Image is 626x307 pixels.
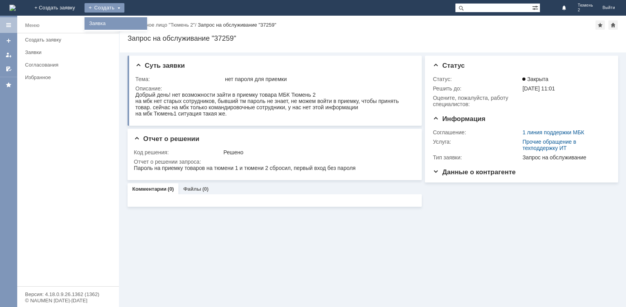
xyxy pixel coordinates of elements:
[595,20,605,30] div: Добавить в избранное
[128,22,195,28] a: Контактное лицо "Тюмень 2"
[134,159,413,165] div: Отчет о решении запроса:
[522,154,607,161] div: Запрос на обслуживание
[433,168,516,176] span: Данные о контрагенте
[532,4,540,11] span: Расширенный поиск
[25,21,40,30] div: Меню
[128,34,618,42] div: Запрос на обслуживание "37259"
[9,5,16,11] img: logo
[223,149,411,155] div: Решено
[86,19,146,28] a: Заявка
[522,85,555,92] span: [DATE] 11:01
[135,62,185,69] span: Суть заявки
[433,115,485,123] span: Информация
[433,62,464,69] span: Статус
[433,139,521,145] div: Услуга:
[608,20,618,30] div: Сделать домашней страницей
[2,49,15,61] a: Мои заявки
[134,135,199,143] span: Отчет о решении
[25,37,114,43] div: Создать заявку
[25,298,111,303] div: © NAUMEN [DATE]-[DATE]
[135,85,413,92] div: Описание:
[132,186,167,192] a: Комментарии
[135,76,223,82] div: Тема:
[522,129,584,135] a: 1 линия поддержки МБК
[128,22,198,28] div: /
[134,149,222,155] div: Код решения:
[25,292,111,297] div: Версия: 4.18.0.9.26.1362 (1362)
[578,8,593,13] span: 2
[2,63,15,75] a: Мои согласования
[22,46,117,58] a: Заявки
[22,59,117,71] a: Согласования
[433,76,521,82] div: Статус:
[85,3,124,13] div: Создать
[202,186,209,192] div: (0)
[168,186,174,192] div: (0)
[522,139,576,151] a: Прочие обращение в техподдержку ИТ
[2,34,15,47] a: Создать заявку
[183,186,201,192] a: Файлы
[433,95,521,107] div: Oцените, пожалуйста, работу специалистов:
[433,85,521,92] div: Решить до:
[25,74,106,80] div: Избранное
[22,34,117,46] a: Создать заявку
[9,5,16,11] a: Перейти на домашнюю страницу
[433,154,521,161] div: Тип заявки:
[198,22,276,28] div: Запрос на обслуживание "37259"
[522,76,548,82] span: Закрыта
[25,62,114,68] div: Согласования
[25,49,114,55] div: Заявки
[433,129,521,135] div: Соглашение:
[578,3,593,8] span: Тюмень
[225,76,411,82] div: нет пароля для приемки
